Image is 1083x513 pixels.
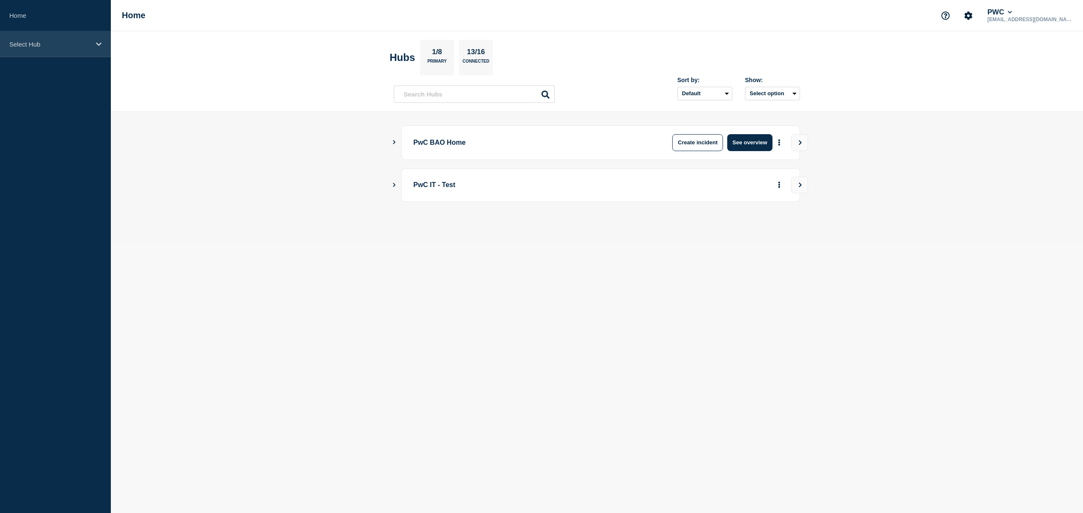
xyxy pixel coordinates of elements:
button: More actions [774,135,785,150]
h1: Home [122,11,146,20]
p: 13/16 [464,48,488,59]
button: View [791,177,808,193]
input: Search Hubs [394,85,555,103]
select: Sort by [677,87,732,100]
p: Primary [427,59,447,68]
button: Create incident [672,134,723,151]
p: 1/8 [429,48,445,59]
h2: Hubs [390,52,415,63]
p: Connected [462,59,489,68]
button: View [791,134,808,151]
p: PwC BAO Home [413,134,647,151]
button: Select option [745,87,800,100]
div: Show: [745,77,800,83]
button: Show Connected Hubs [392,182,396,188]
button: PWC [986,8,1014,17]
button: Account settings [959,7,977,25]
button: More actions [774,177,785,193]
div: Sort by: [677,77,732,83]
p: [EMAIL_ADDRESS][DOMAIN_NAME] [986,17,1074,22]
button: Show Connected Hubs [392,139,396,146]
button: Support [937,7,954,25]
button: See overview [727,134,772,151]
p: Select Hub [9,41,91,48]
p: PwC IT - Test [413,177,647,193]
